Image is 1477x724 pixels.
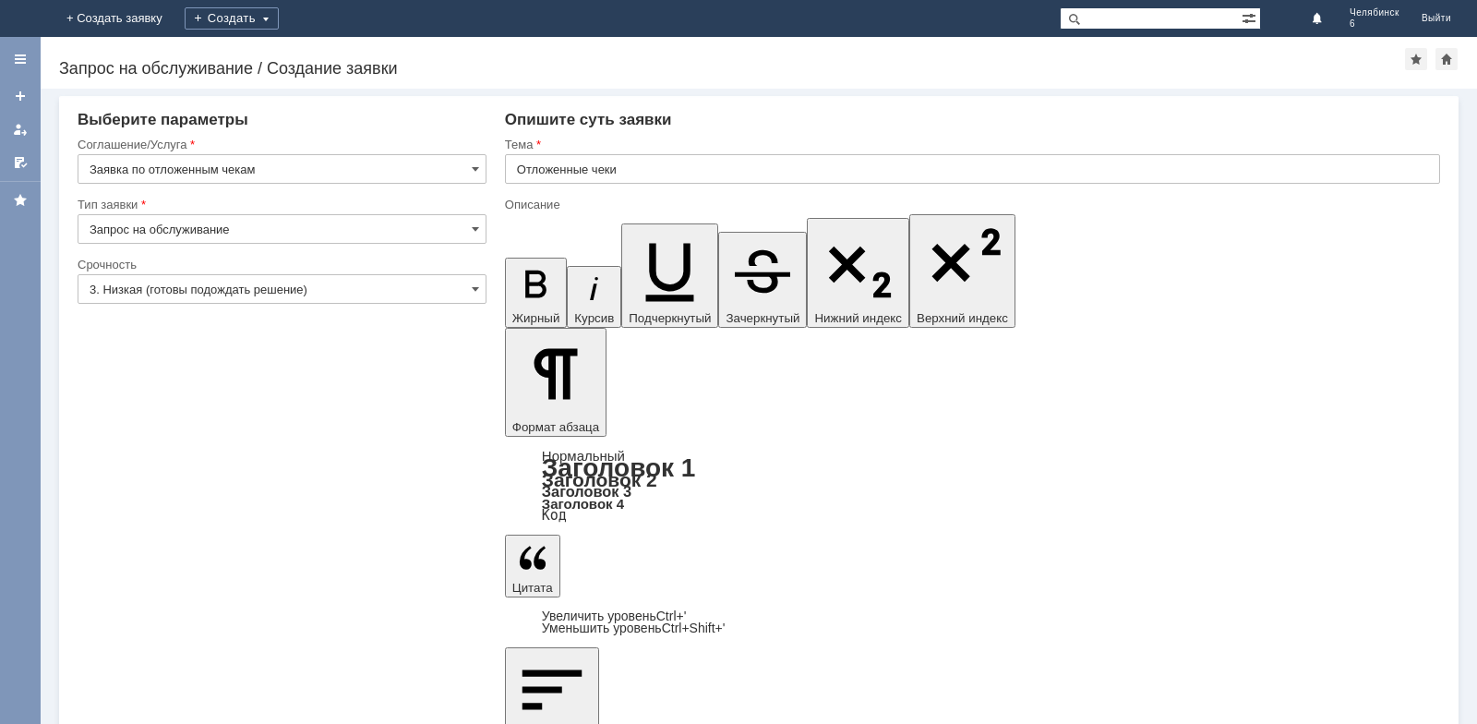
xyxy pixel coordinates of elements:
[505,199,1436,211] div: Описание
[718,232,807,328] button: Зачеркнутый
[185,7,279,30] div: Создать
[542,448,625,464] a: Нормальный
[505,610,1440,634] div: Цитата
[1350,7,1399,18] span: Челябинск
[629,311,711,325] span: Подчеркнутый
[6,81,35,111] a: Создать заявку
[917,311,1008,325] span: Верхний индекс
[78,111,248,128] span: Выберите параметры
[6,148,35,177] a: Мои согласования
[1242,8,1260,26] span: Расширенный поиск
[542,469,657,490] a: Заголовок 2
[59,59,1405,78] div: Запрос на обслуживание / Создание заявки
[505,258,568,328] button: Жирный
[505,111,672,128] span: Опишите суть заявки
[78,259,483,271] div: Срочность
[542,496,624,512] a: Заголовок 4
[542,483,631,500] a: Заголовок 3
[656,609,687,623] span: Ctrl+'
[909,214,1015,328] button: Верхний индекс
[1405,48,1427,70] div: Добавить в избранное
[505,328,606,437] button: Формат абзаца
[807,218,909,328] button: Нижний индекс
[542,621,726,635] a: Decrease
[726,311,799,325] span: Зачеркнутый
[1435,48,1458,70] div: Сделать домашней страницей
[512,581,553,595] span: Цитата
[567,266,621,328] button: Курсив
[814,311,902,325] span: Нижний индекс
[574,311,614,325] span: Курсив
[1350,18,1399,30] span: 6
[505,139,1436,151] div: Тема
[512,420,599,434] span: Формат абзаца
[542,453,696,482] a: Заголовок 1
[6,115,35,144] a: Мои заявки
[621,223,718,328] button: Подчеркнутый
[78,199,483,211] div: Тип заявки
[78,139,483,151] div: Соглашение/Услуга
[542,507,567,524] a: Код
[512,311,560,325] span: Жирный
[662,621,726,635] span: Ctrl+Shift+'
[542,609,687,623] a: Increase
[505,450,1440,522] div: Формат абзаца
[505,535,560,597] button: Цитата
